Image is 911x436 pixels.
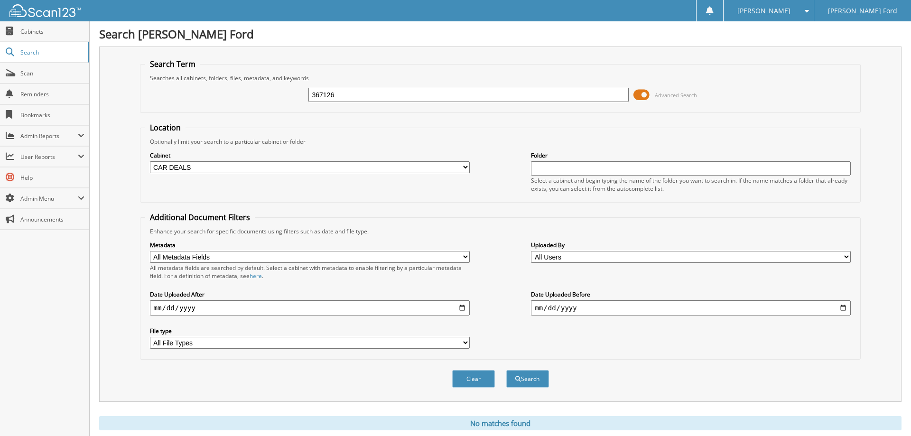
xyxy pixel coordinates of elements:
[150,151,470,159] label: Cabinet
[531,241,851,249] label: Uploaded By
[145,138,856,146] div: Optionally limit your search to a particular cabinet or folder
[531,300,851,315] input: end
[828,8,897,14] span: [PERSON_NAME] Ford
[150,241,470,249] label: Metadata
[20,111,84,119] span: Bookmarks
[20,132,78,140] span: Admin Reports
[150,327,470,335] label: File type
[531,290,851,298] label: Date Uploaded Before
[150,300,470,315] input: start
[655,92,697,99] span: Advanced Search
[737,8,790,14] span: [PERSON_NAME]
[531,151,851,159] label: Folder
[20,195,78,203] span: Admin Menu
[20,28,84,36] span: Cabinets
[150,290,470,298] label: Date Uploaded After
[145,59,200,69] legend: Search Term
[531,176,851,193] div: Select a cabinet and begin typing the name of the folder you want to search in. If the name match...
[145,74,856,82] div: Searches all cabinets, folders, files, metadata, and keywords
[150,264,470,280] div: All metadata fields are searched by default. Select a cabinet with metadata to enable filtering b...
[99,416,902,430] div: No matches found
[20,69,84,77] span: Scan
[452,370,495,388] button: Clear
[145,212,255,223] legend: Additional Document Filters
[20,174,84,182] span: Help
[20,48,83,56] span: Search
[99,26,902,42] h1: Search [PERSON_NAME] Ford
[9,4,81,17] img: scan123-logo-white.svg
[250,272,262,280] a: here
[145,122,186,133] legend: Location
[20,90,84,98] span: Reminders
[145,227,856,235] div: Enhance your search for specific documents using filters such as date and file type.
[20,153,78,161] span: User Reports
[506,370,549,388] button: Search
[20,215,84,223] span: Announcements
